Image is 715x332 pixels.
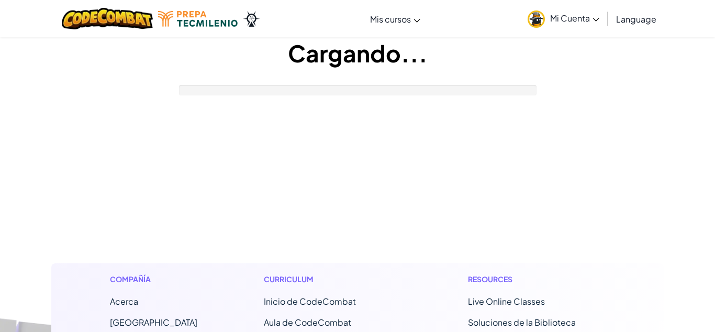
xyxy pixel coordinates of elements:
span: Language [616,14,656,25]
img: avatar [528,10,545,28]
img: CodeCombat logo [62,8,153,29]
span: Inicio de CodeCombat [264,296,356,307]
img: Tecmilenio logo [158,11,238,27]
a: Language [611,5,662,33]
h1: Curriculum [264,274,401,285]
a: Mi Cuenta [522,2,605,35]
span: Mis cursos [370,14,411,25]
a: [GEOGRAPHIC_DATA] [110,317,197,328]
a: Live Online Classes [468,296,545,307]
h1: Resources [468,274,606,285]
span: Mi Cuenta [550,13,599,24]
a: Mis cursos [365,5,426,33]
h1: Compañía [110,274,197,285]
a: Soluciones de la Biblioteca [468,317,576,328]
a: Acerca [110,296,138,307]
img: Ozaria [243,11,260,27]
a: Aula de CodeCombat [264,317,351,328]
